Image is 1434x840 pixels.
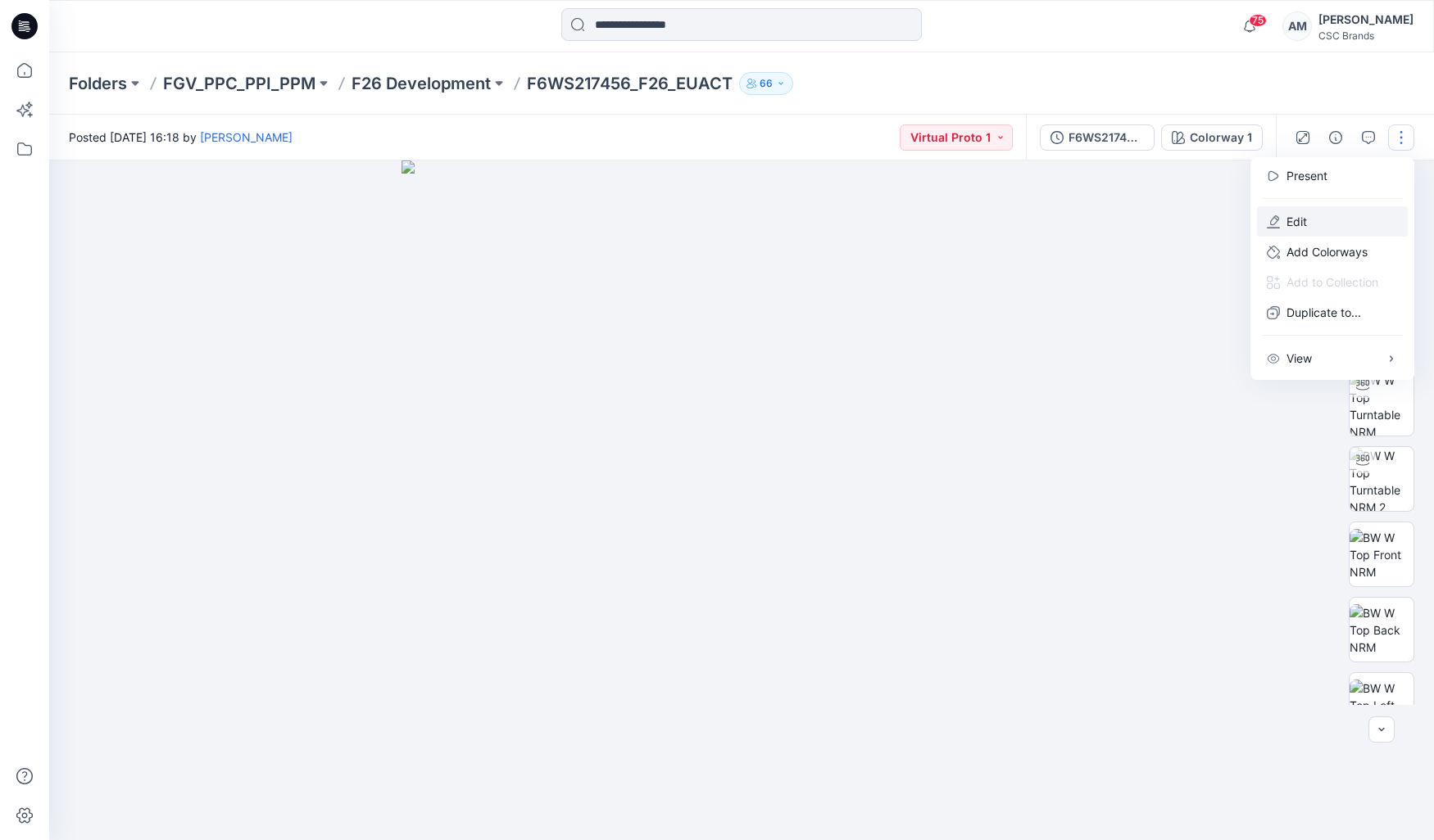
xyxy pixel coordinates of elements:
[1350,604,1414,656] img: BW W Top Back NRM
[1350,447,1414,511] img: BW W Top Turntable NRM 2
[1350,372,1414,436] img: BW W Top Turntable NRM
[1287,213,1307,230] a: Edit
[1323,124,1349,151] button: Details
[1249,14,1267,27] span: 75
[402,160,1082,840] img: eyJhbGciOiJIUzI1NiIsImtpZCI6IjAiLCJzbHQiOiJzZXMiLCJ0eXAiOiJKV1QifQ.eyJkYXRhIjp7InR5cGUiOiJzdG9yYW...
[1350,680,1414,731] img: BW W Top Left NRM
[739,72,793,95] button: 66
[69,72,127,95] a: Folders
[1287,304,1361,321] p: Duplicate to...
[200,130,293,144] a: [PERSON_NAME]
[527,72,733,95] p: F6WS217456_F26_EUACT
[69,129,293,146] span: Posted [DATE] 16:18 by
[1287,243,1368,260] p: Add Colorways
[1040,124,1155,151] button: F6WS217456_F26_EUACT_VP1
[1318,29,1414,42] div: CSC Brands
[760,75,773,93] p: 66
[163,72,315,95] a: FGV_PPC_PPI_PPM
[1318,10,1414,29] div: [PERSON_NAME]
[1190,129,1252,147] div: Colorway 1
[352,72,491,95] a: F26 Development
[1069,129,1144,147] div: F6WS217456_F26_EUACT_VP1
[1282,11,1312,41] div: AM
[1287,350,1312,367] p: View
[1287,167,1327,184] a: Present
[1350,529,1414,580] img: BW W Top Front NRM
[1161,124,1263,151] button: Colorway 1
